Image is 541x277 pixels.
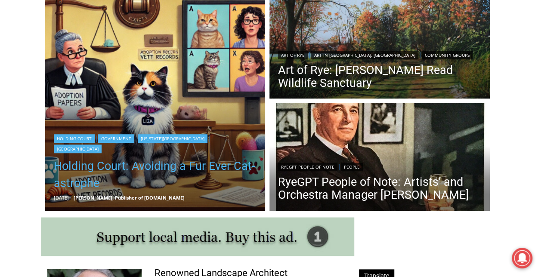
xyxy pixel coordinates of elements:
div: | | [278,49,481,59]
div: | | | [54,132,257,153]
h4: Book [PERSON_NAME]'s Good Humor for Your Event [262,9,300,33]
time: [DATE] [54,194,69,201]
a: Art in [GEOGRAPHIC_DATA], [GEOGRAPHIC_DATA] [311,51,418,59]
div: | [278,161,481,171]
a: Read More RyeGPT People of Note: Artists’ and Orchestra Manager Arthur Judson [269,103,490,213]
img: support local media, buy this ad [41,217,354,256]
a: [US_STATE][GEOGRAPHIC_DATA] [138,134,207,143]
div: Individually Wrapped Items. Dairy, Gluten & Nut Free Options. Kosher Items Available. [56,11,213,28]
a: Holding Court [54,134,95,143]
a: RyeGPT People of Note: Artists’ and Orchestra Manager [PERSON_NAME] [278,175,481,201]
a: [GEOGRAPHIC_DATA] [54,145,102,153]
a: Open Tues. - Sun. [PHONE_NUMBER] [0,86,87,107]
div: "I learned about the history of a place I’d honestly never considered even as a resident of [GEOG... [217,0,407,83]
a: People [341,163,363,171]
a: Community Groups [422,51,473,59]
a: Intern @ [DOMAIN_NAME] [207,83,417,107]
span: – [71,194,74,201]
span: Intern @ [DOMAIN_NAME] [225,86,399,105]
a: Government [98,134,134,143]
a: Holding Court: Avoiding a Fur Ever Cat-astrophe [54,157,257,192]
div: Located at [STREET_ADDRESS][PERSON_NAME] [89,54,127,103]
a: Art of Rye [278,51,308,59]
a: Art of Rye: [PERSON_NAME] Read Wildlife Sanctuary [278,64,481,89]
img: (PHOTO: Lord Calvert Whiskey ad, featuring Arthur Judson, 1946. Public Domain.) [269,103,490,213]
span: Open Tues. - Sun. [PHONE_NUMBER] [3,89,84,121]
a: [PERSON_NAME], Publisher of [DOMAIN_NAME] [74,194,185,201]
a: Book [PERSON_NAME]'s Good Humor for Your Event [256,3,311,39]
a: RyeGPT People of Note [278,163,337,171]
